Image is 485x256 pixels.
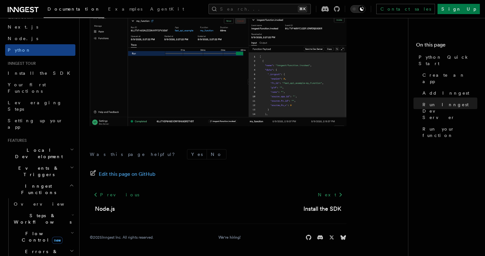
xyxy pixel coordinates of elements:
a: Add Inngest [420,87,477,99]
a: Previous [90,189,143,201]
span: Add Inngest [422,90,469,96]
span: Next.js [8,24,38,30]
a: Leveraging Steps [5,97,75,115]
button: Events & Triggers [5,162,75,180]
a: Examples [104,2,146,17]
button: Toggle dark mode [350,5,366,13]
a: Install the SDK [5,67,75,79]
span: Leveraging Steps [8,100,62,112]
button: Inngest Functions [5,180,75,198]
div: © 2025 Inngest Inc. All rights reserved. [90,235,154,240]
a: Next.js [5,21,75,33]
a: Node.js [95,204,115,213]
span: Create an app [422,72,477,85]
a: Python [5,44,75,56]
span: Run Inngest Dev Server [422,101,477,121]
h4: On this page [416,41,477,51]
span: Python Quick Start [419,54,477,67]
a: Create an app [420,69,477,87]
a: AgentKit [146,2,188,17]
span: Steps & Workflows [11,212,72,225]
button: Steps & Workflows [11,210,75,228]
span: new [52,237,63,244]
span: Flow Control [11,230,71,243]
span: Your first Functions [8,82,46,94]
span: AgentKit [150,6,184,12]
a: Node.js [5,33,75,44]
button: Flow Controlnew [11,228,75,246]
span: Local Development [5,147,70,160]
span: Inngest Functions [5,183,69,196]
a: Setting up your app [5,115,75,133]
a: Run your function [420,123,477,141]
span: Node.js [8,36,38,41]
a: We're hiring! [218,235,241,240]
span: Documentation [47,6,100,12]
a: Your first Functions [5,79,75,97]
button: Local Development [5,144,75,162]
p: Was this page helpful? [90,151,179,158]
span: Python [8,47,31,53]
a: Python Quick Start [416,51,477,69]
a: Install the SDK [303,204,341,213]
a: Next [314,189,346,201]
span: Overview [14,201,80,207]
button: No [207,149,226,159]
button: Search...⌘K [208,4,311,14]
a: Overview [11,198,75,210]
kbd: ⌘K [298,6,307,12]
a: Sign Up [438,4,480,14]
span: Setting up your app [8,118,63,130]
a: Documentation [44,2,104,18]
span: Edit this page on GitHub [99,170,156,179]
span: Examples [108,6,142,12]
button: Yes [187,149,207,159]
a: Run Inngest Dev Server [420,99,477,123]
span: Install the SDK [8,71,74,76]
span: Run your function [422,126,477,139]
span: Events & Triggers [5,165,70,178]
a: Contact sales [376,4,435,14]
a: Edit this page on GitHub [90,170,156,179]
span: Inngest tour [5,61,36,66]
span: Features [5,138,27,143]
